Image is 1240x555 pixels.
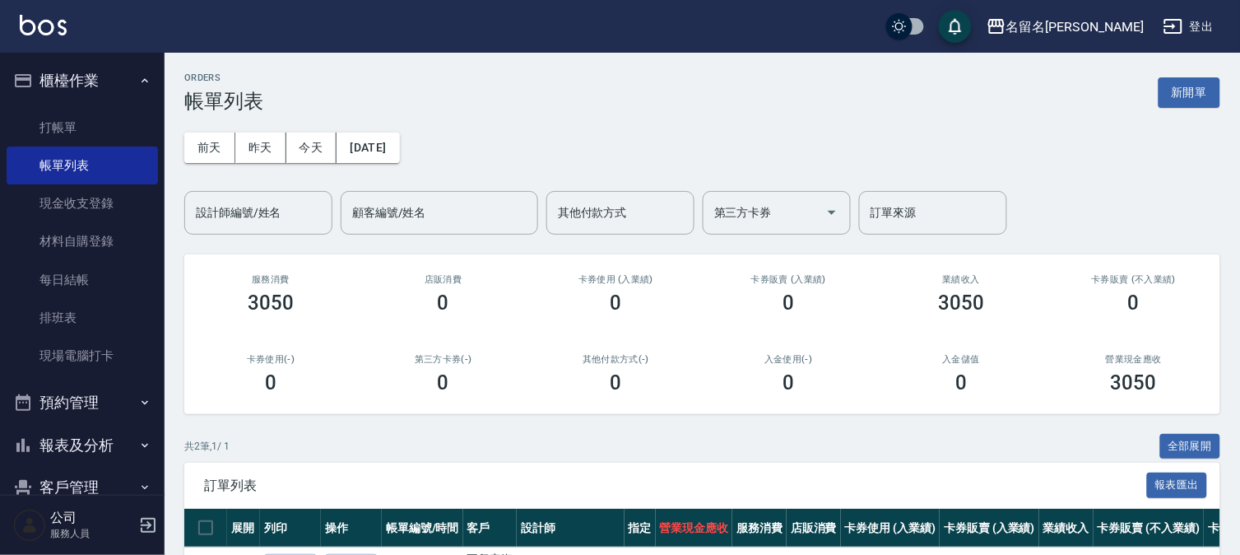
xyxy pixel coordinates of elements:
img: Logo [20,15,67,35]
th: 指定 [625,509,656,548]
h3: 0 [611,291,622,315]
th: 設計師 [517,509,624,548]
button: 客戶管理 [7,466,158,509]
h3: 帳單列表 [184,90,263,113]
h2: 業績收入 [894,274,1028,285]
button: 報表及分析 [7,424,158,467]
th: 卡券使用 (入業績) [841,509,940,548]
th: 店販消費 [787,509,841,548]
h2: 卡券販賣 (不入業績) [1067,274,1201,285]
h3: 0 [265,371,276,394]
button: Open [819,199,845,226]
h3: 0 [955,371,967,394]
th: 帳單編號/時間 [382,509,463,548]
th: 列印 [260,509,321,548]
th: 操作 [321,509,382,548]
a: 現場電腦打卡 [7,337,158,375]
a: 帳單列表 [7,147,158,184]
h2: 營業現金應收 [1067,354,1201,365]
button: 昨天 [235,133,286,163]
button: 預約管理 [7,381,158,424]
h3: 0 [438,371,449,394]
div: 名留名[PERSON_NAME] [1006,16,1144,37]
a: 排班表 [7,299,158,337]
h3: 0 [1128,291,1140,315]
a: 新開單 [1159,84,1220,100]
h5: 公司 [50,510,134,526]
a: 材料自購登錄 [7,222,158,260]
a: 打帳單 [7,109,158,147]
h2: 第三方卡券(-) [377,354,510,365]
h2: ORDERS [184,72,263,83]
h2: 卡券使用(-) [204,354,337,365]
a: 報表匯出 [1147,477,1208,492]
button: save [939,10,972,43]
h3: 0 [438,291,449,315]
h2: 其他付款方式(-) [550,354,683,365]
h2: 卡券販賣 (入業績) [722,274,855,285]
h3: 3050 [248,291,294,315]
p: 服務人員 [50,526,134,541]
th: 客戶 [463,509,518,548]
span: 訂單列表 [204,478,1147,494]
th: 服務消費 [732,509,787,548]
th: 營業現金應收 [656,509,733,548]
button: [DATE] [337,133,399,163]
th: 業績收入 [1039,509,1094,548]
img: Person [13,509,46,542]
h2: 店販消費 [377,274,510,285]
h3: 0 [611,371,622,394]
button: 名留名[PERSON_NAME] [980,10,1150,44]
h3: 服務消費 [204,274,337,285]
button: 今天 [286,133,337,163]
p: 共 2 筆, 1 / 1 [184,439,230,454]
h3: 3050 [938,291,984,315]
h2: 入金儲值 [894,354,1028,365]
th: 卡券販賣 (入業績) [940,509,1039,548]
h3: 0 [783,291,794,315]
th: 展開 [227,509,260,548]
button: 前天 [184,133,235,163]
h2: 卡券使用 (入業績) [550,274,683,285]
button: 新開單 [1159,77,1220,108]
h2: 入金使用(-) [722,354,855,365]
a: 每日結帳 [7,261,158,299]
a: 現金收支登錄 [7,184,158,222]
h3: 3050 [1111,371,1157,394]
h3: 0 [783,371,794,394]
button: 全部展開 [1160,434,1221,459]
th: 卡券販賣 (不入業績) [1094,509,1204,548]
button: 櫃檯作業 [7,59,158,102]
button: 報表匯出 [1147,473,1208,498]
button: 登出 [1157,12,1220,42]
